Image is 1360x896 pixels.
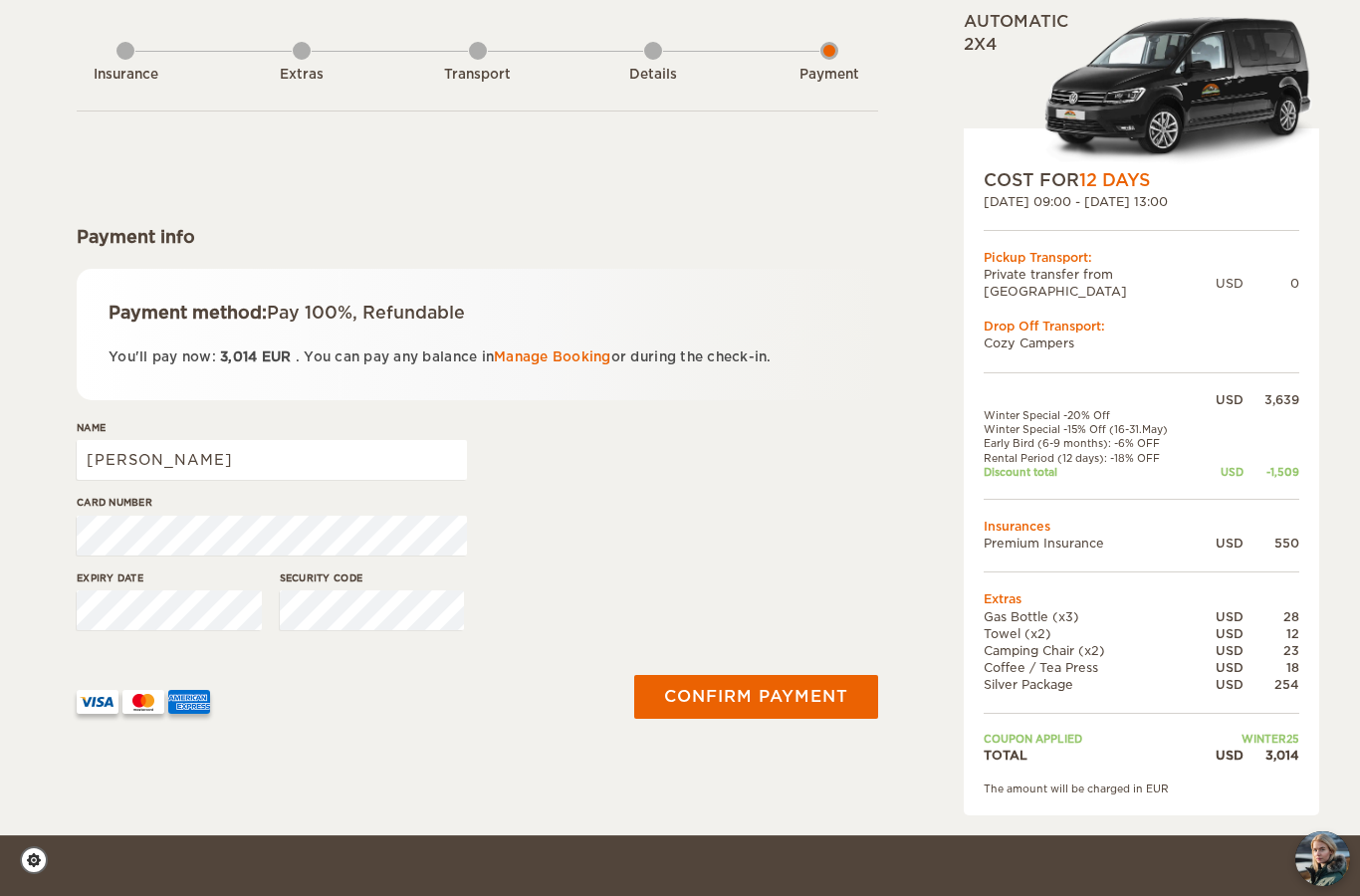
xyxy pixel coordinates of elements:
[984,659,1201,676] td: Coffee / Tea Press
[984,168,1299,192] div: COST FOR
[984,408,1201,422] td: Winter Special -20% Off
[1201,625,1244,642] div: USD
[71,66,180,85] div: Insurance
[775,66,884,85] div: Payment
[1244,608,1299,625] div: 28
[984,518,1299,535] td: Insurances
[984,590,1299,607] td: Extras
[77,420,467,435] label: Name
[1043,17,1319,169] img: Volkswagen-Caddy-MaxiCrew_.png
[984,451,1201,465] td: Rental Period (12 days): -18% OFF
[1295,831,1350,886] button: chat-button
[1244,659,1299,676] div: 18
[262,349,292,364] span: EUR
[1201,642,1244,659] div: USD
[1216,275,1244,292] div: USD
[1201,732,1299,746] td: WINTER25
[1244,535,1299,552] div: 550
[247,66,356,85] div: Extras
[984,335,1299,351] td: Cozy Campers
[1201,608,1244,625] div: USD
[964,11,1319,168] div: Automatic 2x4
[598,66,708,85] div: Details
[423,66,533,85] div: Transport
[1201,747,1244,764] div: USD
[494,349,611,364] a: Manage Booking
[1244,676,1299,693] div: 254
[77,570,262,585] label: Expiry date
[984,535,1201,552] td: Premium Insurance
[1244,642,1299,659] div: 23
[1201,659,1244,676] div: USD
[1201,391,1244,408] div: USD
[1201,465,1244,479] div: USD
[984,625,1201,642] td: Towel (x2)
[220,349,257,364] span: 3,014
[1079,170,1150,190] span: 12 Days
[984,642,1201,659] td: Camping Chair (x2)
[77,495,467,510] label: Card number
[984,266,1216,300] td: Private transfer from [GEOGRAPHIC_DATA]
[109,345,846,368] p: You'll pay now: . You can pay any balance in or during the check-in.
[984,436,1201,450] td: Early Bird (6-9 months): -6% OFF
[984,608,1201,625] td: Gas Bottle (x3)
[267,303,465,323] span: Pay 100%, Refundable
[1244,625,1299,642] div: 12
[984,249,1299,266] div: Pickup Transport:
[1244,465,1299,479] div: -1,509
[984,422,1201,436] td: Winter Special -15% Off (16-31.May)
[1244,391,1299,408] div: 3,639
[634,675,878,719] button: Confirm payment
[77,690,118,714] img: VISA
[109,301,846,325] div: Payment method:
[168,690,210,714] img: AMEX
[280,570,465,585] label: Security code
[77,225,878,249] div: Payment info
[20,846,61,874] a: Cookie settings
[984,465,1201,479] td: Discount total
[1201,676,1244,693] div: USD
[1244,747,1299,764] div: 3,014
[984,747,1201,764] td: TOTAL
[1244,275,1299,292] div: 0
[122,690,164,714] img: mastercard
[984,782,1299,795] div: The amount will be charged in EUR
[1295,831,1350,886] img: Freyja at Cozy Campers
[984,732,1201,746] td: Coupon applied
[984,676,1201,693] td: Silver Package
[984,193,1299,210] div: [DATE] 09:00 - [DATE] 13:00
[1201,535,1244,552] div: USD
[984,318,1299,335] div: Drop Off Transport:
